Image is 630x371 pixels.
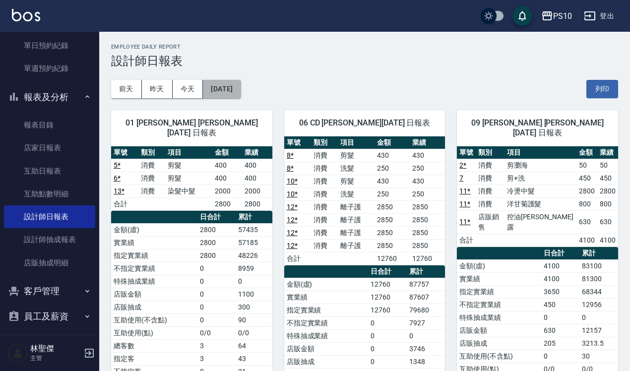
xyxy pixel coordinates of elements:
a: 店販抽成明細 [4,251,95,274]
td: 3 [197,339,236,352]
td: 48226 [236,249,272,262]
td: 1348 [407,355,445,368]
a: 設計師抽成報表 [4,228,95,251]
td: 合計 [111,197,138,210]
td: 指定實業績 [111,249,197,262]
td: 12760 [368,304,406,316]
button: save [512,6,532,26]
td: 消費 [311,226,338,239]
td: 430 [375,175,410,187]
td: 剪髮 [165,159,212,172]
td: 剪髮 [338,175,375,187]
td: 2850 [410,226,445,239]
button: 商品管理 [4,329,95,355]
td: 630 [541,324,579,337]
button: 客戶管理 [4,278,95,304]
td: 特殊抽成業績 [457,311,541,324]
td: 2850 [375,213,410,226]
td: 2000 [242,185,272,197]
td: 合計 [284,252,311,265]
button: [DATE] [203,80,241,98]
td: 店販銷售 [476,210,504,234]
td: 2800 [597,185,618,197]
td: 消費 [476,185,504,197]
td: 指定實業績 [457,285,541,298]
td: 消費 [138,159,166,172]
td: 2000 [212,185,242,197]
th: 金額 [375,136,410,149]
th: 金額 [576,146,597,159]
img: Person [8,343,28,363]
td: 400 [212,159,242,172]
td: 0 [368,355,406,368]
td: 2850 [375,226,410,239]
td: 3746 [407,342,445,355]
td: 0 [368,342,406,355]
td: 250 [410,187,445,200]
td: 400 [212,172,242,185]
th: 業績 [597,146,618,159]
td: 630 [576,210,597,234]
td: 洗髮 [338,162,375,175]
td: 12760 [368,278,406,291]
td: 互助使用(不含點) [457,350,541,363]
td: 87607 [407,291,445,304]
a: 報表目錄 [4,114,95,136]
td: 4100 [541,272,579,285]
td: 不指定實業績 [111,262,197,275]
td: 0 [197,288,236,301]
td: 4100 [597,234,618,247]
td: 2850 [375,200,410,213]
a: 7 [459,174,463,182]
td: 81300 [579,272,618,285]
td: 43 [236,352,272,365]
span: 01 [PERSON_NAME] [PERSON_NAME][DATE] 日報表 [123,118,260,138]
a: 單週預約紀錄 [4,57,95,80]
td: 指定實業績 [284,304,369,316]
td: 染髮中髮 [165,185,212,197]
td: 互助使用(點) [111,326,197,339]
th: 類別 [311,136,338,149]
td: 3650 [541,285,579,298]
td: 剪+洗 [504,172,577,185]
td: 64 [236,339,272,352]
td: 金額(虛) [457,259,541,272]
td: 指定客 [111,352,197,365]
td: 實業績 [284,291,369,304]
button: 員工及薪資 [4,304,95,329]
td: 消費 [311,162,338,175]
td: 離子護 [338,213,375,226]
th: 日合計 [541,247,579,260]
td: 450 [597,172,618,185]
th: 單號 [457,146,476,159]
th: 業績 [242,146,272,159]
td: 實業績 [457,272,541,285]
td: 68344 [579,285,618,298]
h5: 林聖傑 [30,344,81,354]
td: 50 [597,159,618,172]
td: 250 [410,162,445,175]
td: 0/0 [197,326,236,339]
table: a dense table [284,136,445,265]
td: 300 [236,301,272,313]
td: 0 [541,311,579,324]
td: 消費 [311,187,338,200]
td: 剪髮 [338,149,375,162]
td: 12157 [579,324,618,337]
button: PS10 [537,6,576,26]
a: 單日預約紀錄 [4,34,95,57]
button: 報表及分析 [4,84,95,110]
td: 630 [597,210,618,234]
td: 消費 [476,197,504,210]
td: 250 [375,162,410,175]
td: 205 [541,337,579,350]
td: 450 [576,172,597,185]
td: 特殊抽成業績 [111,275,197,288]
td: 消費 [476,159,504,172]
button: 前天 [111,80,142,98]
td: 消費 [311,175,338,187]
th: 累計 [236,211,272,224]
td: 0 [368,329,406,342]
th: 金額 [212,146,242,159]
td: 430 [410,175,445,187]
